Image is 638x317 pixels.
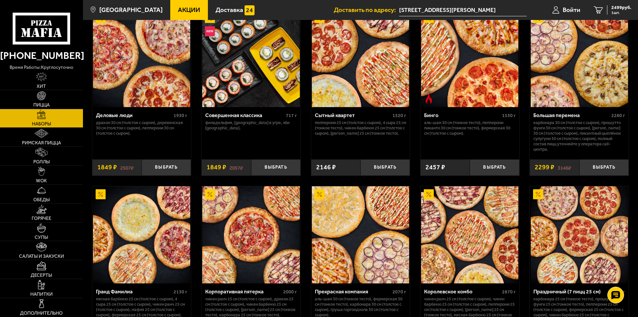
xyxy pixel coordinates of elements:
span: Салаты и закуски [19,254,64,259]
div: Большая перемена [533,112,610,118]
img: Прекрасная компания [312,186,409,283]
input: Ваш адрес доставки [399,4,527,16]
span: Десерты [31,273,52,278]
img: Праздничный (7 пицц 25 см) [531,186,628,283]
span: 2146 ₽ [316,164,336,171]
div: Бинго [424,112,500,118]
span: 2299 ₽ [535,164,554,171]
img: Гранд Фамилиа [93,186,190,283]
span: Пицца [33,103,50,107]
span: 1930 г [174,113,187,118]
img: Большая перемена [531,10,628,107]
div: Праздничный (7 пицц 25 см) [533,288,610,295]
div: Корпоративная пятерка [205,288,282,295]
img: Акционный [96,189,106,199]
div: Совершенная классика [205,112,284,118]
span: Акции [178,7,200,13]
a: АкционныйДеловые люди [92,10,191,107]
button: Выбрать [142,159,191,176]
img: Новинка [205,26,215,36]
p: Дракон 30 см (толстое с сыром), Деревенская 30 см (толстое с сыром), Пепперони 30 см (толстое с с... [96,120,188,136]
div: Гранд Фамилиа [96,288,172,295]
span: 1520 г [392,113,406,118]
span: улица Димитрова, 18к1 [399,4,527,16]
span: Римская пицца [22,141,61,145]
span: Войти [563,7,580,13]
a: АкционныйПраздничный (7 пицц 25 см) [530,186,629,283]
span: 717 г [286,113,297,118]
a: АкционныйГранд Фамилиа [92,186,191,283]
a: АкционныйКорпоративная пятерка [202,186,301,283]
span: 2130 г [174,289,187,295]
a: АкционныйБольшая перемена [530,10,629,107]
button: Выбрать [360,159,410,176]
span: 1 шт. [611,11,631,15]
span: Наборы [32,122,51,126]
img: Совершенная классика [202,10,300,107]
p: Филадельфия, [GEOGRAPHIC_DATA] в угре, Эби [GEOGRAPHIC_DATA]. [205,120,297,131]
p: Аль-Шам 30 см (тонкое тесто), Пепперони Пиканто 30 см (тонкое тесто), Фермерская 30 см (толстое с... [424,120,516,136]
img: 15daf4d41897b9f0e9f617042186c801.svg [245,5,255,15]
div: Королевское комбо [424,288,500,295]
s: 2057 ₽ [230,164,243,171]
span: 1849 ₽ [97,164,117,171]
s: 2507 ₽ [120,164,134,171]
div: Прекрасная компания [315,288,391,295]
img: Акционный [315,189,324,199]
img: Акционный [424,189,434,199]
p: Карбонара 30 см (толстое с сыром), Прошутто Фунги 30 см (толстое с сыром), [PERSON_NAME] 30 см (т... [533,120,625,152]
span: Напитки [30,292,53,297]
span: 2280 г [611,113,625,118]
img: Сытный квартет [312,10,409,107]
img: Акционный [205,189,215,199]
span: Хит [37,84,46,89]
img: Корпоративная пятерка [202,186,300,283]
span: 1530 г [502,113,516,118]
a: АкционныйНовинкаСовершенная классика [202,10,301,107]
span: Обеды [33,198,50,202]
button: Выбрать [470,159,519,176]
span: 2499 руб. [611,5,631,10]
span: 2457 ₽ [425,164,445,171]
a: АкционныйОстрое блюдоБинго [420,10,519,107]
span: 1849 ₽ [207,164,226,171]
a: АкционныйКоролевское комбо [420,186,519,283]
button: Выбрать [579,159,629,176]
span: Доставка [216,7,243,13]
img: Острое блюдо [424,94,434,104]
img: Королевское комбо [421,186,518,283]
img: Деловые люди [93,10,190,107]
span: [GEOGRAPHIC_DATA] [99,7,163,13]
a: АкционныйСытный квартет [311,10,410,107]
div: Деловые люди [96,112,172,118]
div: Сытный квартет [315,112,391,118]
img: Акционный [533,189,543,199]
s: 3146 ₽ [558,164,571,171]
p: Пепперони 25 см (толстое с сыром), 4 сыра 25 см (тонкое тесто), Чикен Барбекю 25 см (толстое с сы... [315,120,406,136]
img: Бинго [421,10,518,107]
span: Горячее [32,216,51,221]
span: WOK [36,179,47,183]
span: Доставить по адресу: [334,7,399,13]
span: Роллы [33,160,50,164]
span: Дополнительно [20,311,63,316]
span: Супы [35,235,48,240]
button: Выбрать [251,159,301,176]
a: АкционныйПрекрасная компания [311,186,410,283]
span: 2000 г [283,289,297,295]
span: 2870 г [502,289,516,295]
span: 2070 г [392,289,406,295]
